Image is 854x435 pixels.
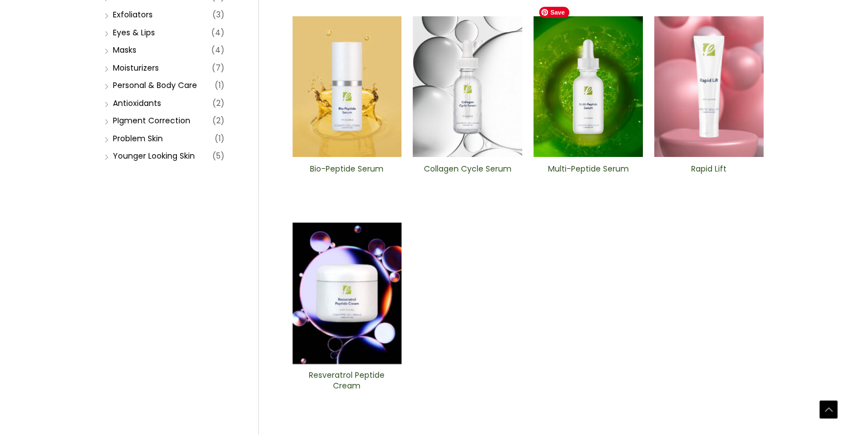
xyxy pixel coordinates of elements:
[664,164,754,189] a: Rapid Lift
[212,148,225,164] span: (5)
[543,164,633,185] h2: Multi-Peptide Serum
[212,113,225,128] span: (2)
[113,150,195,161] a: Younger Looking Skin
[212,60,225,76] span: (7)
[113,44,136,55] a: Masks
[113,27,155,38] a: Eyes & Lips
[211,42,225,58] span: (4)
[211,25,225,40] span: (4)
[113,115,190,126] a: PIgment Correction
[422,164,513,185] h2: Collagen Cycle Serum
[214,77,225,93] span: (1)
[212,7,225,22] span: (3)
[293,223,402,364] img: Resveratrol ​Peptide Cream
[654,16,764,158] img: Rapid Lift
[113,98,161,109] a: Antioxidants
[302,164,392,189] a: Bio-Peptide ​Serum
[113,9,153,20] a: Exfoliators
[664,164,754,185] h2: Rapid Lift
[543,164,633,189] a: Multi-Peptide Serum
[539,7,569,18] span: Save
[413,16,522,158] img: Collagen Cycle Serum
[113,80,197,91] a: Personal & Body Care
[214,131,225,146] span: (1)
[422,164,513,189] a: Collagen Cycle Serum
[293,16,402,158] img: Bio-Peptide ​Serum
[212,95,225,111] span: (2)
[113,62,159,73] a: Moisturizers
[302,370,392,395] a: Resveratrol Peptide Cream
[533,16,643,158] img: Multi-Peptide ​Serum
[302,164,392,185] h2: Bio-Peptide ​Serum
[302,370,392,391] h2: Resveratrol Peptide Cream
[113,133,163,144] a: Problem Skin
